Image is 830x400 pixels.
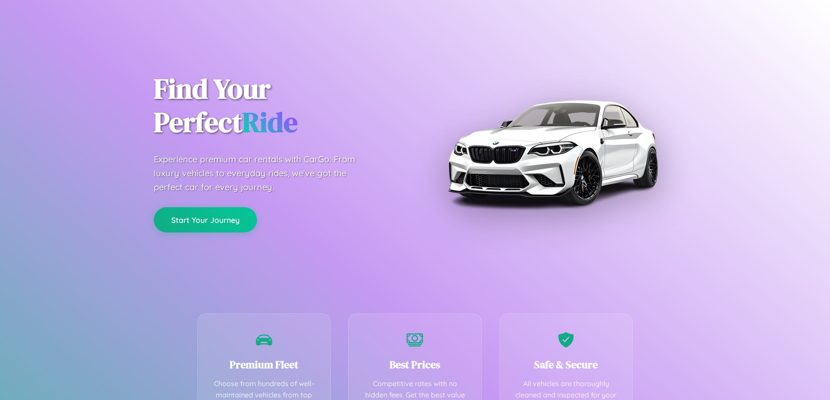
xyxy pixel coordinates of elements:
[211,357,318,372] h3: Premium Fleet
[362,357,468,372] h3: Best Prices
[154,72,402,139] h1: Find Your Perfect
[444,44,661,261] img: Premium BMW car rental vehicle
[513,357,620,372] h3: Safe & Secure
[154,207,257,232] button: Start Your Journey
[242,103,298,141] span: Ride
[154,152,372,194] p: Experience premium car rentals with CarGo. From luxury vehicles to everyday rides, we've got the ...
